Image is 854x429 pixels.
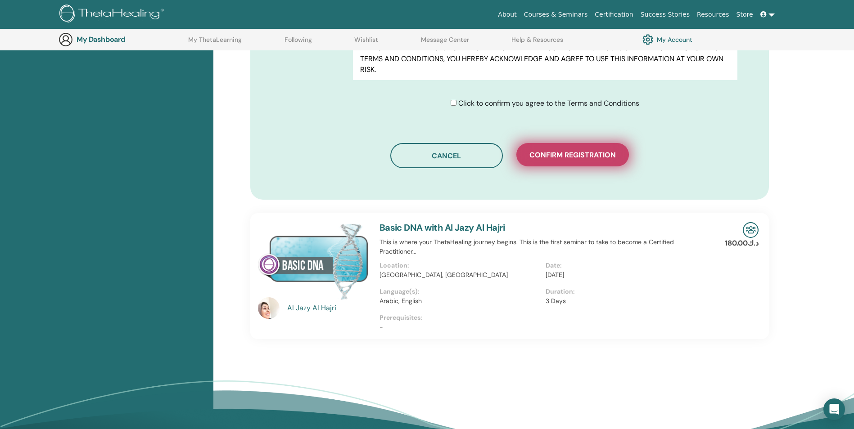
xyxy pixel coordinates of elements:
[546,270,706,280] p: [DATE]
[693,6,733,23] a: Resources
[380,237,712,256] p: This is where your ThetaHealing journey begins. This is the first seminar to take to become a Cer...
[725,238,759,249] p: د.ك180.00
[380,313,712,322] p: Prerequisites:
[743,222,759,238] img: In-Person Seminar
[258,222,369,300] img: Basic DNA
[380,270,540,280] p: [GEOGRAPHIC_DATA], [GEOGRAPHIC_DATA]
[59,32,73,47] img: generic-user-icon.jpg
[591,6,637,23] a: Certification
[520,6,592,23] a: Courses & Seminars
[258,297,280,319] img: default.png
[546,287,706,296] p: Duration:
[188,36,242,50] a: My ThetaLearning
[642,32,653,47] img: cog.svg
[390,143,503,168] button: Cancel
[380,296,540,306] p: Arabic, English
[77,35,167,44] h3: My Dashboard
[360,32,730,75] p: YOU AGREE THAT THE INFORMATION CONTAINED IN THE THETAHEALING BOOKS, TAPES, SEMINARS, WEBSITE AND ...
[642,32,692,47] a: My Account
[546,296,706,306] p: 3 Days
[458,98,639,108] span: Click to confirm you agree to the Terms and Conditions
[59,4,167,25] img: logo.png
[432,151,461,161] span: Cancel
[380,287,540,296] p: Language(s):
[529,150,616,160] span: Confirm registration
[380,322,712,332] p: -
[287,303,371,313] a: Al Jazy Al Hajri
[637,6,693,23] a: Success Stories
[511,36,563,50] a: Help & Resources
[823,398,845,420] div: Open Intercom Messenger
[354,36,378,50] a: Wishlist
[546,261,706,270] p: Date:
[285,36,312,50] a: Following
[494,6,520,23] a: About
[733,6,757,23] a: Store
[380,222,505,233] a: Basic DNA with Al Jazy Al Hajri
[421,36,469,50] a: Message Center
[516,143,629,166] button: Confirm registration
[380,261,540,270] p: Location:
